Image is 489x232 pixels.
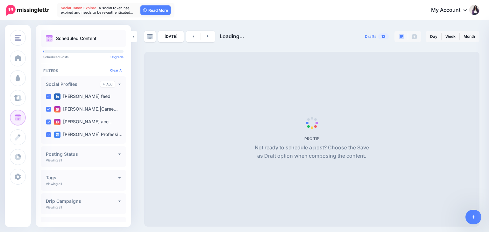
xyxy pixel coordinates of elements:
img: calendar.png [46,35,53,42]
p: Viewing all [46,158,62,162]
img: paragraph-boxed.png [399,34,404,39]
span: Social Token Expired. [61,6,98,10]
a: My Account [425,3,479,18]
a: Drafts12 [361,31,393,42]
span: Loading... [220,33,244,39]
img: calendar-grey-darker.png [147,34,153,39]
a: Month [460,31,479,42]
h4: Posting Status [46,152,118,156]
p: Scheduled Content [56,36,96,41]
label: [PERSON_NAME] acc… [54,119,113,125]
img: linkedin-square.png [54,93,60,100]
a: Upgrade [110,55,124,59]
p: Scheduled Posts [43,55,124,58]
span: Drafts [365,35,377,38]
img: google_business-square.png [54,132,60,138]
label: [PERSON_NAME] Professi… [54,132,123,138]
a: Clear All [110,68,124,72]
p: Not ready to schedule a post? Choose the Save as Draft option when composing the content. [252,144,372,160]
img: menu.png [15,35,21,41]
img: Missinglettr [6,5,49,16]
p: Viewing all [46,182,62,186]
span: 12 [378,33,389,39]
img: facebook-grey-square.png [412,34,417,39]
span: A social token has expired and needs to be re-authenticated… [61,6,133,15]
img: instagram-square.png [54,119,60,125]
a: Day [426,31,441,42]
p: Viewing all [46,205,62,209]
a: Add [100,81,115,87]
a: Read More [140,5,171,15]
h4: Filters [43,68,124,73]
img: instagram-square.png [54,106,60,113]
h5: PRO TIP [252,136,372,141]
a: Week [442,31,459,42]
label: [PERSON_NAME] feed [54,93,110,100]
h4: Tags [46,175,118,180]
a: [DATE] [158,31,184,42]
label: [PERSON_NAME]|Caree… [54,106,118,113]
h4: Drip Campaigns [46,199,118,203]
h4: Social Profiles [46,82,100,86]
